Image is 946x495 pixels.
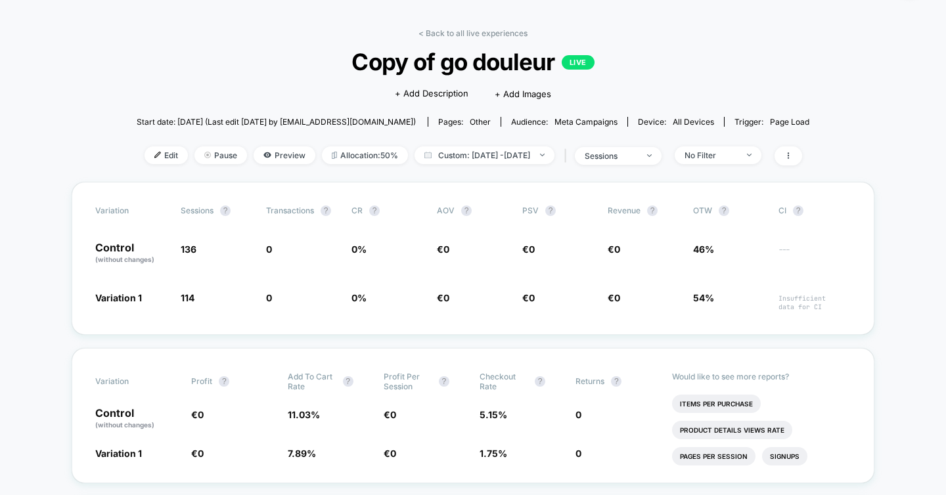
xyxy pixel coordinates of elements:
span: Transactions [266,205,314,215]
span: + Add Description [395,87,468,100]
span: Device: [627,117,724,127]
button: ? [793,205,803,216]
span: 0 [198,448,204,459]
p: Control [95,242,168,265]
span: Page Load [770,117,809,127]
button: ? [545,205,556,216]
span: 0 [390,409,396,420]
img: end [747,154,752,156]
img: end [204,152,211,158]
span: 0 [614,292,620,303]
span: 5.15 % [480,409,507,420]
span: Variation 1 [95,292,142,303]
span: 136 [181,244,196,255]
span: € [191,448,204,459]
span: 0 [614,244,620,255]
span: € [437,292,449,303]
button: ? [611,376,621,387]
span: (without changes) [95,421,154,429]
img: rebalance [332,152,337,159]
span: € [522,244,535,255]
span: Profit [191,376,212,386]
button: ? [719,205,729,216]
span: Meta campaigns [554,117,618,127]
span: 0 [443,292,449,303]
a: < Back to all live experiences [418,28,528,38]
button: ? [219,376,229,387]
button: ? [647,205,658,216]
span: Preview [254,146,315,164]
li: Product Details Views Rate [672,421,792,439]
span: 11.03 % [288,409,320,420]
p: Control [95,408,178,430]
img: end [647,154,652,157]
div: Trigger: [734,117,809,127]
span: 0 % [351,244,367,255]
span: Start date: [DATE] (Last edit [DATE] by [EMAIL_ADDRESS][DOMAIN_NAME]) [137,117,416,127]
span: 0 [443,244,449,255]
span: 0 [529,244,535,255]
div: No Filter [685,150,737,160]
span: € [384,448,396,459]
span: CI [778,205,851,216]
span: other [470,117,491,127]
span: + Add Images [495,89,551,99]
span: 7.89 % [288,448,316,459]
span: Edit [145,146,188,164]
span: € [522,292,535,303]
span: € [608,244,620,255]
span: € [437,244,449,255]
button: ? [220,205,231,216]
span: € [608,292,620,303]
li: Items Per Purchase [672,395,761,413]
li: Signups [762,447,807,465]
span: Copy of go douleur [170,48,775,75]
span: CR [351,205,363,215]
span: Pause [194,146,247,164]
span: Add To Cart Rate [288,372,336,391]
img: calendar [424,152,432,158]
div: Pages: [438,117,491,127]
img: edit [154,152,161,158]
span: Variation 1 [95,448,142,459]
span: Checkout Rate [480,372,528,391]
span: OTW [693,205,765,216]
li: Pages Per Session [672,447,755,465]
span: AOV [437,205,455,215]
span: Revenue [608,205,641,215]
div: sessions [585,151,637,161]
span: 0 [390,448,396,459]
button: ? [439,376,449,387]
span: --- [778,246,851,265]
span: 0 % [351,292,367,303]
span: Sessions [181,205,214,215]
span: Profit Per Session [384,372,432,391]
span: Allocation: 50% [322,146,408,164]
span: 46% [693,244,714,255]
button: ? [369,205,380,216]
div: Audience: [511,117,618,127]
span: all devices [673,117,714,127]
span: 0 [266,244,272,255]
button: ? [321,205,331,216]
span: € [384,409,396,420]
span: PSV [522,205,539,215]
span: | [561,146,575,165]
button: ? [343,376,353,387]
button: ? [461,205,472,216]
img: end [540,154,545,156]
span: 0 [575,448,581,459]
span: 54% [693,292,714,303]
span: (without changes) [95,255,154,263]
span: 0 [529,292,535,303]
span: 114 [181,292,194,303]
button: ? [535,376,545,387]
p: LIVE [562,55,595,70]
span: 1.75 % [480,448,507,459]
span: Custom: [DATE] - [DATE] [415,146,554,164]
span: Variation [95,205,168,216]
span: 0 [266,292,272,303]
span: 0 [198,409,204,420]
span: Insufficient data for CI [778,294,851,311]
span: Variation [95,372,168,391]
